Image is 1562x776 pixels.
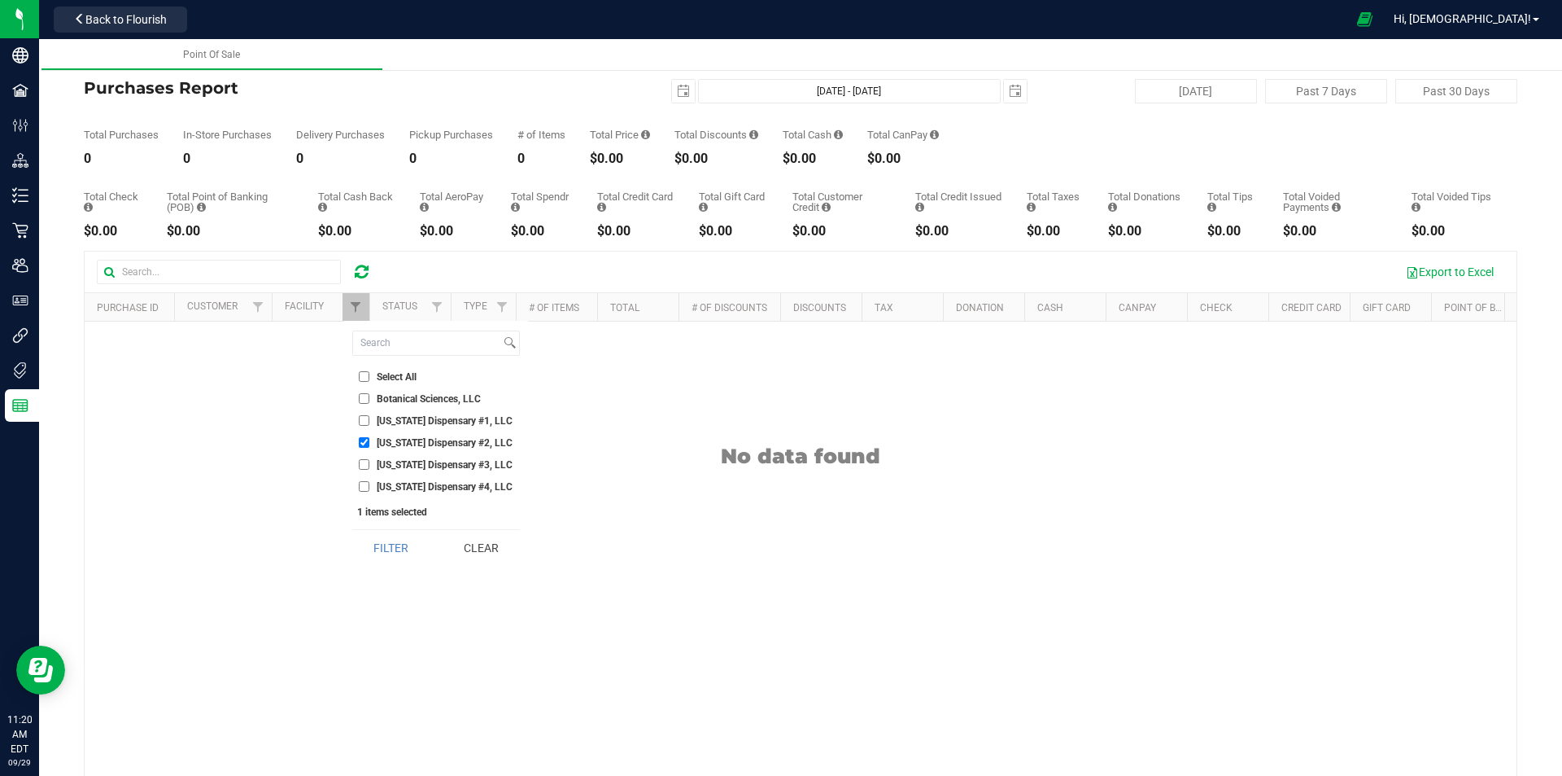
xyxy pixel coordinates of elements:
[12,152,28,169] inline-svg: Distribution
[1207,225,1258,238] div: $0.00
[1283,191,1387,213] div: Total Voided Payments
[1332,202,1341,213] i: Sum of all voided payment transaction amounts, excluding tips and transaction fees, for all purch...
[1395,258,1504,286] button: Export to Excel
[97,302,159,313] a: Purchase ID
[359,481,369,492] input: [US_STATE] Dispensary #4, LLC
[424,293,451,321] a: Filter
[783,152,843,165] div: $0.00
[409,152,493,165] div: 0
[12,222,28,239] inline-svg: Retail
[1411,191,1493,213] div: Total Voided Tips
[296,129,385,140] div: Delivery Purchases
[1363,302,1411,313] a: Gift Card
[353,331,500,355] input: Search
[409,129,493,140] div: Pickup Purchases
[377,416,513,426] span: [US_STATE] Dispensary #1, LLC
[517,129,565,140] div: # of Items
[352,530,430,566] button: Filter
[382,300,417,312] a: Status
[674,152,758,165] div: $0.00
[12,327,28,344] inline-svg: Integrations
[783,129,843,140] div: Total Cash
[792,191,891,213] div: Total Customer Credit
[84,152,159,165] div: 0
[1394,12,1531,25] span: Hi, [DEMOGRAPHIC_DATA]!
[7,712,32,756] p: 11:20 AM EDT
[12,117,28,134] inline-svg: Configuration
[359,459,369,470] input: [US_STATE] Dispensary #3, LLC
[167,191,294,213] div: Total Point of Banking (POB)
[590,129,650,140] div: Total Price
[54,7,187,33] button: Back to Flourish
[590,152,650,165] div: $0.00
[442,530,520,566] button: Clear
[1004,80,1027,103] span: select
[674,129,758,140] div: Total Discounts
[12,292,28,309] inline-svg: User Roles
[183,129,272,140] div: In-Store Purchases
[318,191,395,213] div: Total Cash Back
[85,13,167,26] span: Back to Flourish
[84,191,142,213] div: Total Check
[699,202,708,213] i: Sum of the successful, non-voided gift card payment transactions for all purchases in the date ra...
[183,49,240,60] span: Point Of Sale
[1265,79,1387,103] button: Past 7 Days
[834,129,843,140] i: Sum of the successful, non-voided cash payment transactions for all purchases in the date range. ...
[420,191,486,213] div: Total AeroPay
[1444,302,1560,313] a: Point of Banking (POB)
[511,225,573,238] div: $0.00
[915,191,1002,213] div: Total Credit Issued
[1200,302,1233,313] a: Check
[377,394,481,404] span: Botanical Sciences, LLC
[511,202,520,213] i: Sum of the successful, non-voided Spendr payment transactions for all purchases in the date range.
[359,437,369,448] input: [US_STATE] Dispensary #2, LLC
[610,302,639,313] a: Total
[672,80,695,103] span: select
[915,225,1002,238] div: $0.00
[359,415,369,426] input: [US_STATE] Dispensary #1, LLC
[12,362,28,379] inline-svg: Tags
[296,152,385,165] div: 0
[511,191,573,213] div: Total Spendr
[420,225,486,238] div: $0.00
[699,191,768,213] div: Total Gift Card
[84,202,93,213] i: Sum of the successful, non-voided check payment transactions for all purchases in the date range.
[1135,79,1257,103] button: [DATE]
[12,82,28,99] inline-svg: Facilities
[930,129,939,140] i: Sum of the successful, non-voided CanPay payment transactions for all purchases in the date range.
[84,225,142,238] div: $0.00
[749,129,758,140] i: Sum of the discount values applied to the all purchases in the date range.
[597,225,674,238] div: $0.00
[1207,202,1216,213] i: Sum of all tips added to successful, non-voided payments for all purchases in the date range.
[1108,202,1117,213] i: Sum of all round-up-to-next-dollar total price adjustments for all purchases in the date range.
[641,129,650,140] i: Sum of the total prices of all purchases in the date range.
[699,225,768,238] div: $0.00
[517,152,565,165] div: 0
[7,756,32,769] p: 09/29
[1108,225,1183,238] div: $0.00
[1108,191,1183,213] div: Total Donations
[1281,302,1342,313] a: Credit Card
[464,300,487,312] a: Type
[85,403,1516,468] div: No data found
[318,225,395,238] div: $0.00
[867,152,939,165] div: $0.00
[489,293,516,321] a: Filter
[956,302,1004,313] a: Donation
[318,202,327,213] i: Sum of the cash-back amounts from rounded-up electronic payments for all purchases in the date ra...
[183,152,272,165] div: 0
[187,300,238,312] a: Customer
[197,202,206,213] i: Sum of the successful, non-voided point-of-banking payment transactions, both via payment termina...
[84,129,159,140] div: Total Purchases
[597,191,674,213] div: Total Credit Card
[822,202,831,213] i: Sum of the successful, non-voided payments using account credit for all purchases in the date range.
[377,460,513,470] span: [US_STATE] Dispensary #3, LLC
[359,371,369,382] input: Select All
[1027,191,1084,213] div: Total Taxes
[12,47,28,64] inline-svg: Company
[597,202,606,213] i: Sum of the successful, non-voided credit card payment transactions for all purchases in the date ...
[377,482,513,492] span: [US_STATE] Dispensary #4, LLC
[1037,302,1063,313] a: Cash
[84,79,561,97] h4: Purchases Report
[1027,202,1036,213] i: Sum of the total taxes for all purchases in the date range.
